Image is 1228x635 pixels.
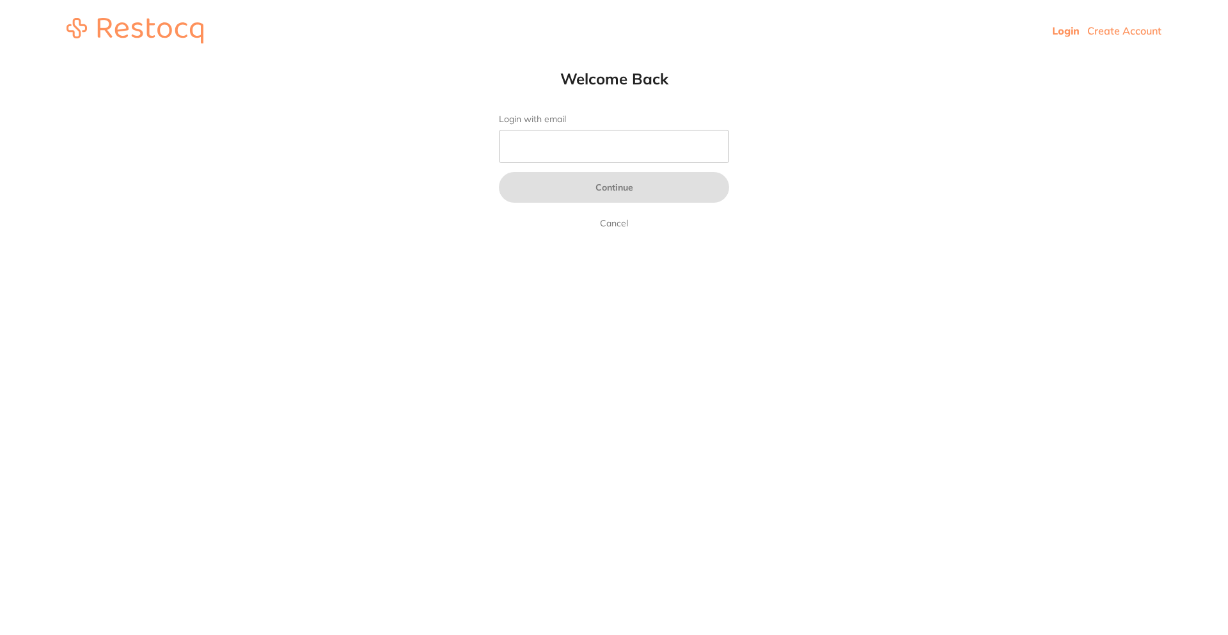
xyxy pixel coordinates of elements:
button: Continue [499,172,729,203]
label: Login with email [499,114,729,125]
a: Cancel [597,216,631,231]
img: restocq_logo.svg [67,18,203,43]
a: Login [1052,24,1080,37]
a: Create Account [1087,24,1161,37]
h1: Welcome Back [473,69,755,88]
